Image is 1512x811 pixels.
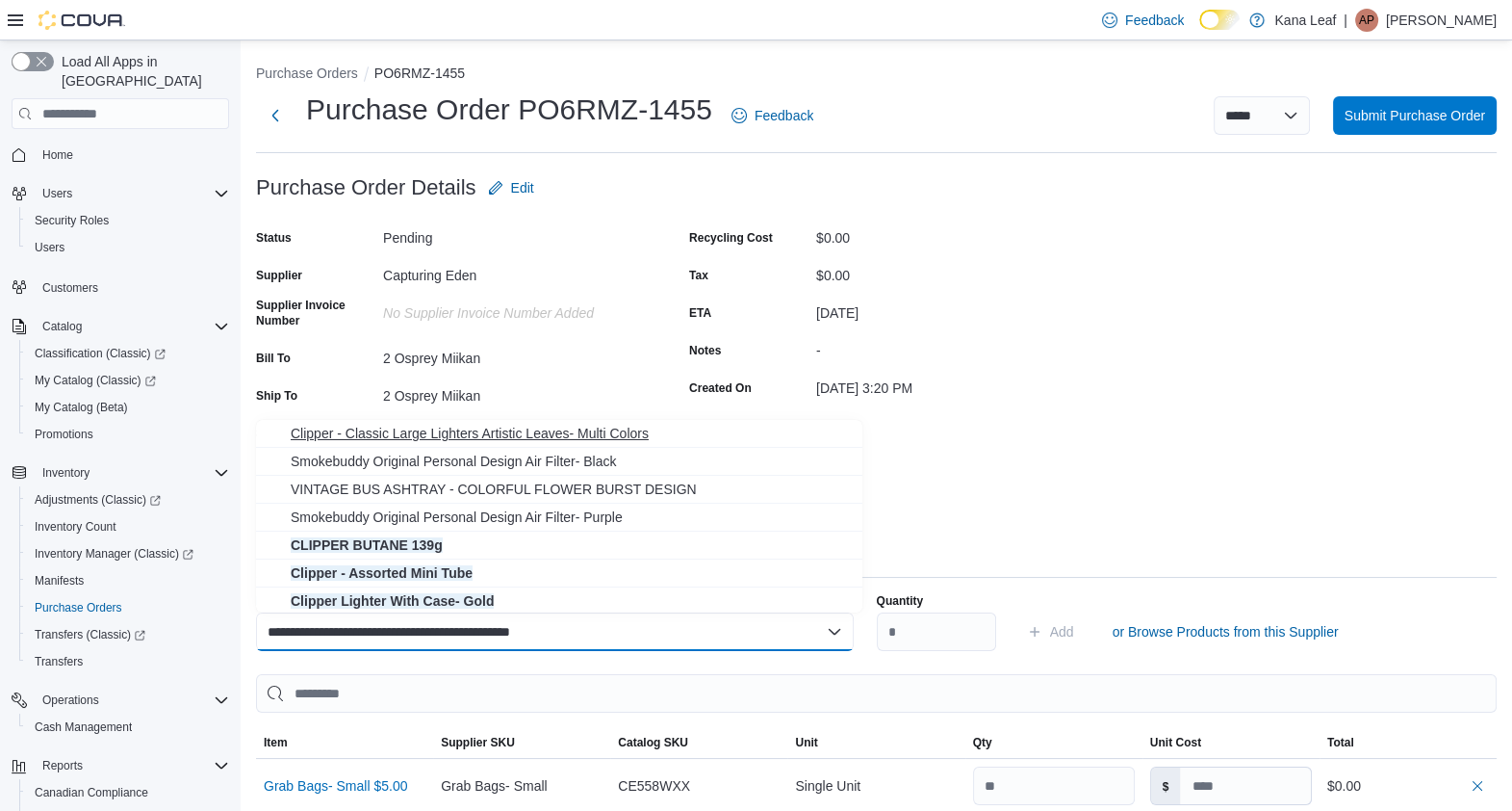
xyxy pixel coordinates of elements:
button: Users [35,182,80,205]
div: Single Unit [787,767,964,805]
button: Total [1320,727,1497,758]
div: - [816,410,1074,433]
a: My Catalog (Classic) [27,369,164,392]
div: - [816,448,1074,471]
button: Transfers [19,648,237,675]
button: VINTAGE BUS ASHTRAY - COLORFUL FLOWER BURST DESIGN [256,476,862,504]
span: Customers [35,275,229,299]
button: Promotions [19,421,237,448]
span: Qty [973,735,992,750]
label: Tax [689,268,708,283]
span: Inventory [35,461,229,484]
a: Inventory Manager (Classic) [19,540,237,567]
span: Users [27,236,229,259]
span: Users [42,186,72,201]
a: Inventory Count [27,515,124,538]
span: Inventory Manager (Classic) [35,546,193,562]
span: Inventory Count [27,515,229,538]
span: Manifests [35,573,84,589]
button: CLIPPER BUTANE 139g [256,532,862,560]
span: Submit Purchase Order [1345,106,1485,125]
button: Smokebuddy Original Personal Design Air Filter- Black [256,448,862,476]
span: Transfers [35,654,83,669]
a: Adjustments (Classic) [27,488,168,511]
a: Transfers (Classic) [27,623,153,646]
span: Purchase Orders [27,596,229,619]
button: Unit [787,727,964,758]
button: Qty [965,727,1142,758]
span: My Catalog (Beta) [27,396,229,419]
span: Reports [42,758,83,773]
span: Cash Management [35,719,132,735]
span: Supplier SKU [441,735,515,750]
p: Kana Leaf [1274,9,1336,32]
span: Unit [795,735,817,750]
span: Home [42,147,73,163]
div: 2 Osprey Miikan [383,343,641,366]
span: Feedback [1125,11,1184,30]
span: Cash Management [27,716,229,739]
label: Submitted On [689,418,765,433]
div: [DATE] [816,298,1074,321]
button: Canadian Compliance [19,779,237,806]
a: Feedback [724,96,821,135]
span: CE558WXX [618,774,690,798]
div: Pending [383,222,641,246]
button: Inventory [4,459,237,486]
div: Avery Pitawanakwat [1355,9,1378,32]
span: Operations [42,693,99,708]
div: - [816,335,1074,358]
span: Add [1050,622,1074,641]
button: Purchase Orders [256,65,358,81]
a: Transfers (Classic) [19,621,237,648]
span: Adjustments (Classic) [27,488,229,511]
p: [PERSON_NAME] [1386,9,1497,32]
button: Catalog SKU [610,727,787,758]
button: Clipper - Classic Large Lighters Artistic Leaves- Multi Colors [256,420,862,448]
button: Catalog [35,315,90,338]
div: - [816,485,1074,509]
span: Users [35,240,64,255]
span: Classification (Classic) [27,342,229,365]
span: Catalog [35,315,229,338]
span: Classification (Classic) [35,346,166,361]
a: My Catalog (Beta) [27,396,136,419]
label: Ship To [256,388,297,404]
button: Reports [35,754,90,777]
a: Canadian Compliance [27,781,156,804]
button: Users [19,234,237,261]
a: Manifests [27,569,91,592]
span: Dark Mode [1199,30,1200,31]
a: Home [35,144,81,167]
button: Customers [4,273,237,301]
div: $0.00 [816,260,1074,283]
a: Classification (Classic) [27,342,173,365]
a: Inventory Manager (Classic) [27,542,201,565]
label: Supplier [256,268,302,283]
button: PO6RMZ-1455 [374,65,465,81]
span: Canadian Compliance [35,785,148,800]
button: Security Roles [19,207,237,234]
a: Promotions [27,423,101,446]
a: Users [27,236,72,259]
span: Catalog [42,319,82,334]
label: Notes [689,343,721,358]
span: Promotions [35,427,93,442]
span: Adjustments (Classic) [35,492,161,508]
span: Edit [511,178,534,197]
label: Supplier Invoice Number [256,298,375,328]
button: Unit Cost [1142,727,1320,758]
div: 2 Osprey Miikan [383,380,641,404]
span: Security Roles [27,209,229,232]
button: Inventory [35,461,97,484]
button: Manifests [19,567,237,594]
span: Operations [35,689,229,712]
span: Manifests [27,569,229,592]
span: Customers [42,280,98,296]
div: $0.00 [383,418,641,441]
span: AP [1359,9,1374,32]
button: Add [1019,613,1082,651]
button: or Browse Products from this Supplier [1105,613,1346,651]
a: Feedback [1094,1,1192,39]
button: Smokebuddy Original Personal Design Air Filter- Purple [256,504,862,532]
